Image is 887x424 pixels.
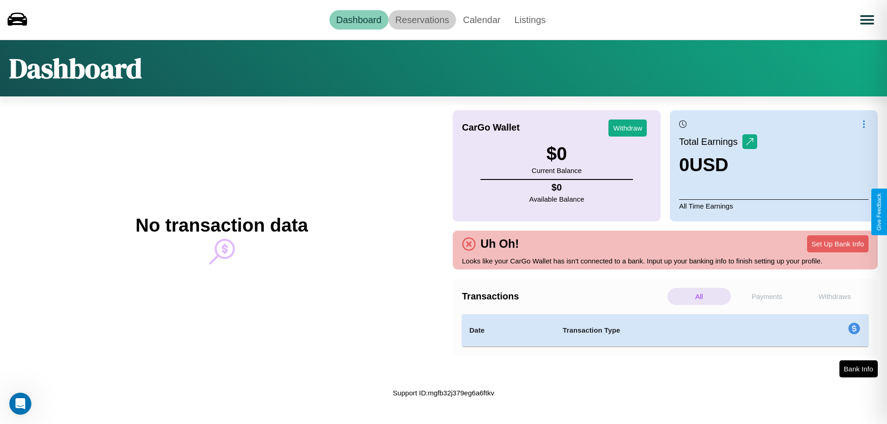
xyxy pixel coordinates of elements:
p: Available Balance [529,193,584,205]
h4: Transactions [462,291,665,302]
h1: Dashboard [9,49,142,87]
p: Total Earnings [679,133,742,150]
a: Listings [507,10,553,30]
p: Looks like your CarGo Wallet has isn't connected to a bank. Input up your banking info to finish ... [462,255,869,267]
h2: No transaction data [135,215,308,236]
button: Withdraw [608,119,647,137]
a: Calendar [456,10,507,30]
h4: Uh Oh! [476,237,523,251]
button: Set Up Bank Info [807,235,869,252]
a: Dashboard [329,10,389,30]
p: Payments [735,288,799,305]
h4: $ 0 [529,182,584,193]
button: Open menu [854,7,880,33]
h4: Date [469,325,548,336]
p: Support ID: mgfb32j379eg6a6ftkv [393,387,494,399]
table: simple table [462,314,869,346]
iframe: Intercom live chat [9,393,31,415]
p: Withdraws [803,288,866,305]
p: Current Balance [532,164,582,177]
h3: $ 0 [532,143,582,164]
button: Bank Info [839,360,878,377]
p: All [668,288,731,305]
p: All Time Earnings [679,199,869,212]
h4: CarGo Wallet [462,122,520,133]
div: Give Feedback [876,193,882,231]
h3: 0 USD [679,155,757,175]
a: Reservations [389,10,456,30]
h4: Transaction Type [563,325,772,336]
